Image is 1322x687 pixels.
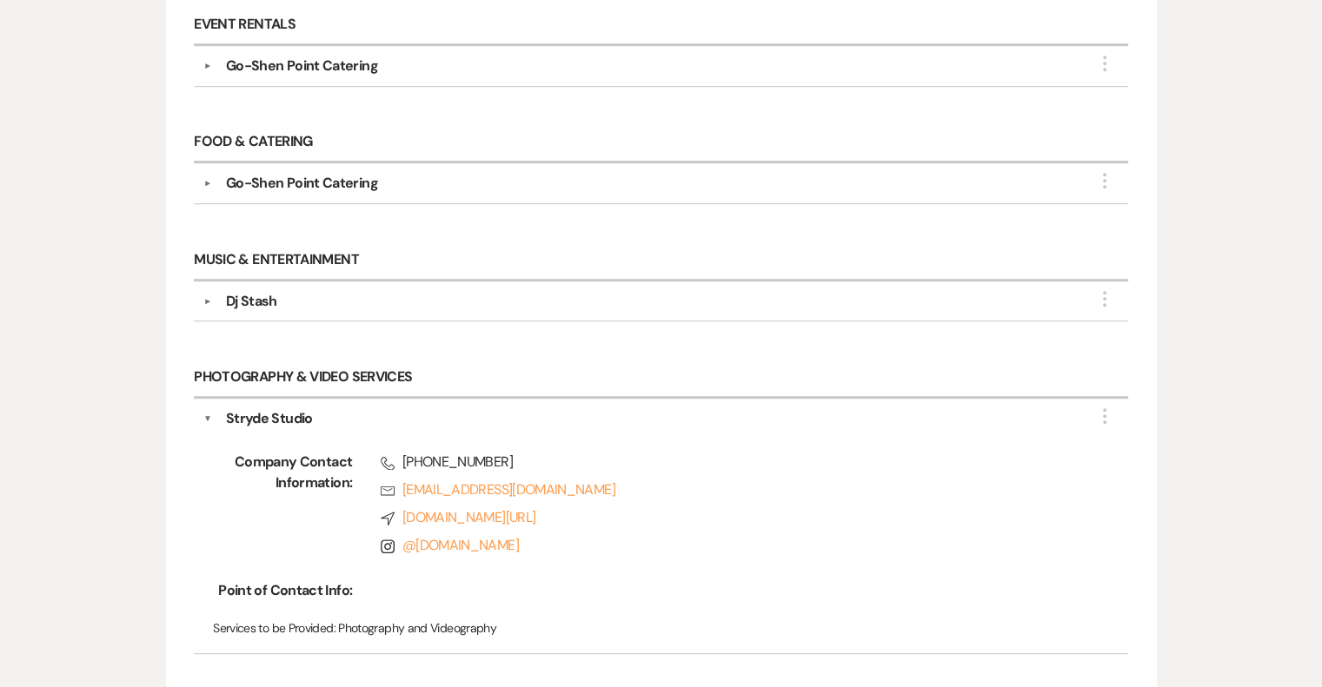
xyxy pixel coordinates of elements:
[194,123,1127,164] h6: Food & Catering
[203,408,212,429] button: ▼
[226,408,313,429] div: Stryde Studio
[194,5,1127,46] h6: Event Rentals
[194,241,1127,281] h6: Music & Entertainment
[213,618,1109,637] p: Photography and Videography
[197,179,218,188] button: ▼
[381,479,1073,500] a: [EMAIL_ADDRESS][DOMAIN_NAME]
[381,507,1073,528] a: [DOMAIN_NAME][URL]
[213,580,352,601] span: Point of Contact Info:
[197,297,218,306] button: ▼
[381,452,1073,472] span: [PHONE_NUMBER]
[402,536,519,554] a: @[DOMAIN_NAME]
[194,358,1127,399] h6: Photography & Video Services
[213,452,352,563] span: Company Contact Information:
[213,620,335,636] span: Services to be Provided:
[226,173,378,194] div: Go-Shen Point Catering
[226,56,378,76] div: Go-Shen Point Catering
[226,291,277,312] div: Dj Stash
[197,62,218,70] button: ▼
